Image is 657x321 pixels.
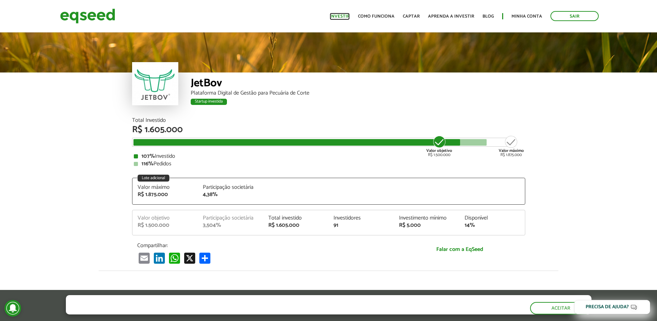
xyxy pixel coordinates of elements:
[428,14,474,19] a: Aprenda a investir
[134,154,524,159] div: Investido
[334,215,389,221] div: Investidores
[138,223,193,228] div: R$ 1.500.000
[399,223,454,228] div: R$ 5.000
[426,135,452,157] div: R$ 1.500.000
[60,7,115,25] img: EqSeed
[268,215,323,221] div: Total investido
[268,223,323,228] div: R$ 1.605.000
[499,147,524,154] strong: Valor máximo
[530,302,591,314] button: Aceitar
[426,147,452,154] strong: Valor objetivo
[141,152,155,161] strong: 107%
[191,78,525,90] div: JetBov
[203,223,258,228] div: 3,504%
[511,14,542,19] a: Minha conta
[132,125,525,134] div: R$ 1.605.000
[198,252,212,264] a: Compartilhar
[403,14,420,19] a: Captar
[183,252,197,264] a: X
[499,135,524,157] div: R$ 1.875.000
[482,14,494,19] a: Blog
[152,252,166,264] a: LinkedIn
[191,99,227,105] div: Startup investida
[138,175,169,182] div: Lote adicional
[203,185,258,190] div: Participação societária
[138,215,193,221] div: Valor objetivo
[550,11,599,21] a: Sair
[358,14,395,19] a: Como funciona
[203,215,258,221] div: Participação societária
[66,295,316,306] h5: O site da EqSeed utiliza cookies para melhorar sua navegação.
[66,308,316,314] p: Ao clicar em "aceitar", você aceita nossa .
[137,242,389,249] p: Compartilhar:
[399,242,520,256] a: Falar com a EqSeed
[191,90,525,96] div: Plataforma Digital de Gestão para Pecuária de Corte
[138,192,193,197] div: R$ 1.875.000
[465,223,520,228] div: 14%
[137,252,151,264] a: Email
[334,223,389,228] div: 91
[134,161,524,167] div: Pedidos
[203,192,258,197] div: 4,38%
[330,14,350,19] a: Investir
[138,185,193,190] div: Valor máximo
[141,159,153,168] strong: 116%
[465,215,520,221] div: Disponível
[168,252,181,264] a: WhatsApp
[399,215,454,221] div: Investimento mínimo
[157,308,237,314] a: política de privacidade e de cookies
[132,118,525,123] div: Total Investido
